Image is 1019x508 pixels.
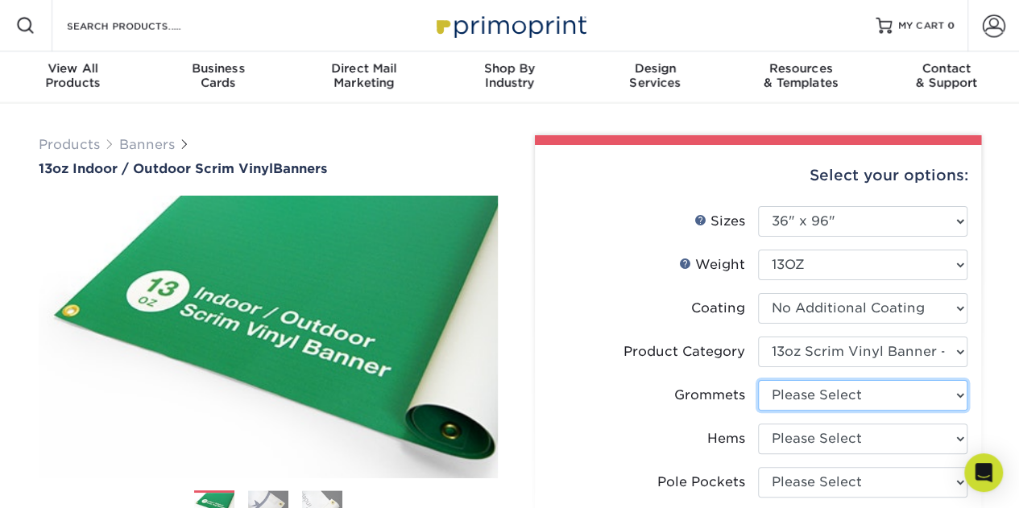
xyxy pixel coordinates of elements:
img: 13oz Indoor / Outdoor Scrim Vinyl 01 [39,178,498,495]
span: Resources [728,61,874,76]
span: Shop By [437,61,582,76]
a: Resources& Templates [728,52,874,103]
span: 0 [947,20,955,31]
span: MY CART [898,19,944,33]
img: Primoprint [429,8,590,43]
span: Business [146,61,292,76]
span: Contact [873,61,1019,76]
a: 13oz Indoor / Outdoor Scrim VinylBanners [39,161,498,176]
div: Grommets [674,386,745,405]
div: & Support [873,61,1019,90]
div: Services [582,61,728,90]
div: Weight [679,255,745,275]
span: Design [582,61,728,76]
div: Hems [707,429,745,448]
div: Product Category [623,342,745,361]
div: Coating [691,299,745,318]
div: Cards [146,61,292,90]
a: Direct MailMarketing [291,52,437,103]
div: Sizes [694,212,745,231]
span: 13oz Indoor / Outdoor Scrim Vinyl [39,161,273,176]
div: Marketing [291,61,437,90]
div: Select your options: [548,145,968,206]
a: Contact& Support [873,52,1019,103]
div: Industry [437,61,582,90]
a: Shop ByIndustry [437,52,582,103]
div: Open Intercom Messenger [964,453,1003,492]
span: Direct Mail [291,61,437,76]
div: Pole Pockets [657,473,745,492]
a: BusinessCards [146,52,292,103]
input: SEARCH PRODUCTS..... [65,16,222,35]
a: Banners [119,137,175,152]
div: & Templates [728,61,874,90]
a: Products [39,137,100,152]
h1: Banners [39,161,498,176]
a: DesignServices [582,52,728,103]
